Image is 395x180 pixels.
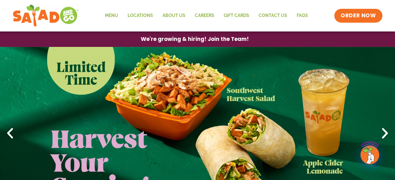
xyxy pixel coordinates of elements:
div: Next slide [378,127,392,140]
a: Contact Us [254,8,292,23]
span: ORDER NOW [341,12,376,20]
a: GIFT CARDS [219,8,254,23]
a: Careers [190,8,219,23]
span: We're growing & hiring! Join the Team! [141,37,249,42]
nav: Menu [100,8,313,23]
a: ORDER NOW [334,9,382,23]
img: new-SAG-logo-768×292 [13,3,79,28]
div: Previous slide [3,127,17,140]
a: About Us [158,8,190,23]
a: Menu [100,8,123,23]
a: We're growing & hiring! Join the Team! [131,32,258,47]
a: Locations [123,8,158,23]
a: FAQs [292,8,313,23]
